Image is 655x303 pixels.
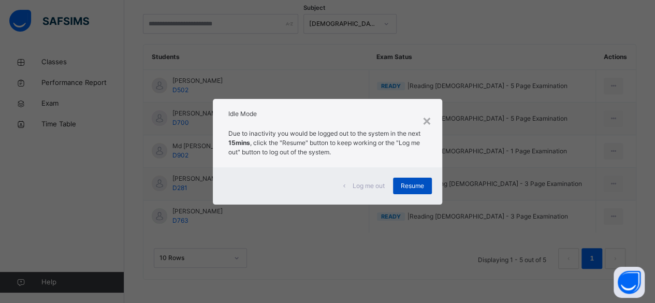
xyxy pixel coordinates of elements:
[228,109,427,119] h2: Idle Mode
[614,267,645,298] button: Open asap
[353,181,385,191] span: Log me out
[228,139,250,147] strong: 15mins
[228,129,427,157] p: Due to inactivity you would be logged out to the system in the next , click the "Resume" button t...
[401,181,424,191] span: Resume
[422,109,432,131] div: ×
